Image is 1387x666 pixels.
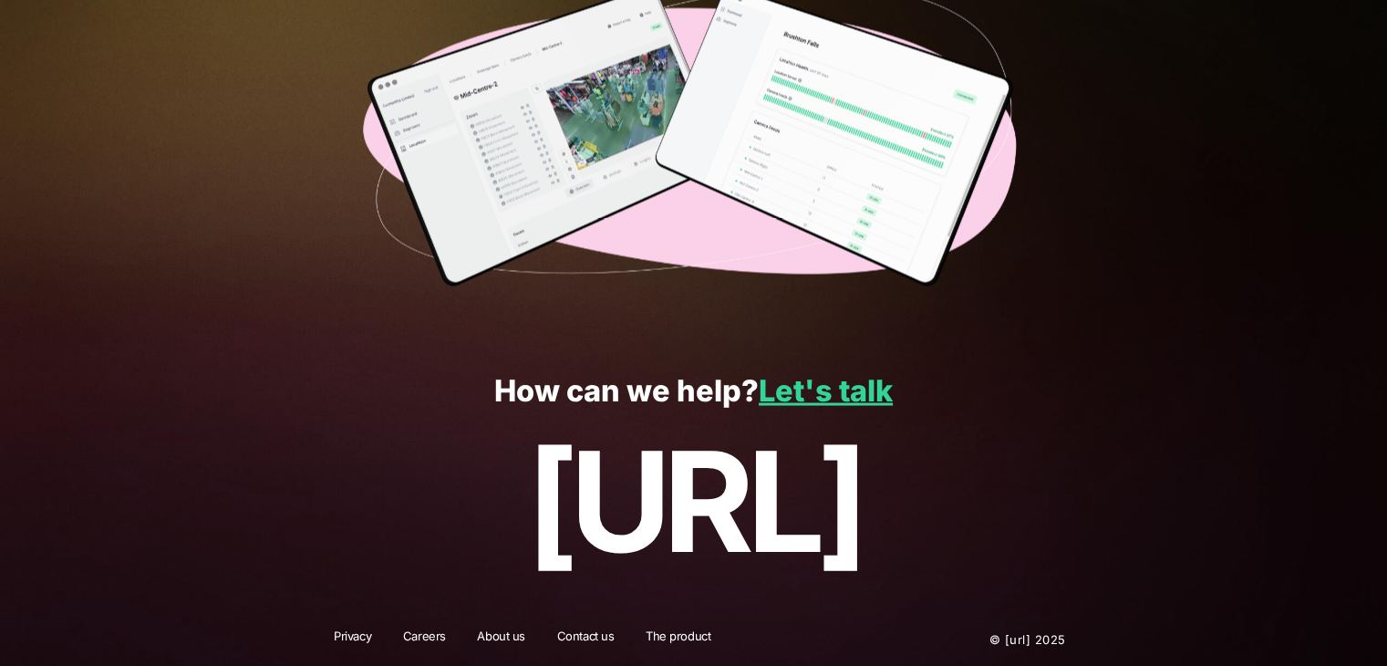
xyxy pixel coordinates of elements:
a: The product [634,627,722,650]
p: © [URL] 2025 [879,627,1065,650]
a: Privacy [322,627,383,650]
p: How can we help? [39,374,1347,408]
a: Careers [391,627,458,650]
a: Let's talk [759,372,893,408]
a: Contact us [545,627,626,650]
a: About us [465,627,537,650]
p: [URL] [39,423,1347,579]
